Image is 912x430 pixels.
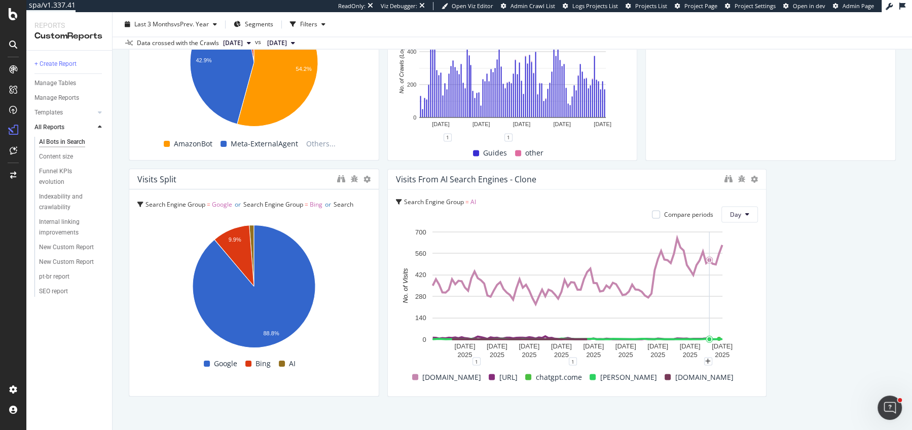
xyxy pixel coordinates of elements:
[289,358,296,370] span: AI
[594,121,611,127] text: [DATE]
[404,198,464,206] span: Search Engine Group
[137,174,176,184] div: Visits Split
[396,226,758,361] svg: A chart.
[286,16,330,32] button: Filters
[422,371,481,383] span: [DOMAIN_NAME]
[34,93,105,103] a: Manage Reports
[525,147,543,159] span: other
[39,257,94,267] div: New Custom Report
[145,200,205,209] span: Search Engine Group
[650,351,665,359] text: 2025
[407,82,416,88] text: 200
[235,200,241,209] span: or
[39,151,73,162] div: Content size
[34,59,105,69] a: + Create Report
[243,200,303,209] span: Search Engine Group
[34,59,77,69] div: + Create Report
[39,286,105,297] a: SEO report
[487,342,507,350] text: [DATE]
[381,2,417,10] div: Viz Debugger:
[572,2,618,10] span: Logs Projects List
[177,214,181,223] span: =
[34,93,79,103] div: Manage Reports
[129,169,379,397] div: Visits SplitSearch Engine Group = GoogleorSearch Engine Group = BingorSearch Engine Group = AIA c...
[263,37,299,49] button: [DATE]
[267,38,287,48] span: 2024 Aug. 19th
[618,351,633,359] text: 2025
[34,122,64,133] div: All Reports
[302,138,340,150] span: Others...
[39,166,105,187] a: Funnel KPIs evolution
[522,351,536,359] text: 2025
[34,20,104,30] div: Reports
[444,133,452,141] div: 1
[229,237,241,243] text: 9.9%
[387,169,767,397] div: Visits from AI Search Engines - CloneSearch Engine Group = AICompare periodsDayA chart.11[DOMAIN_...
[415,293,426,300] text: 280
[39,286,68,297] div: SEO report
[647,342,668,350] text: [DATE]
[470,198,476,206] span: AI
[735,2,776,10] span: Project Settings
[730,210,741,219] span: Day
[183,214,188,223] span: AI
[39,137,85,147] div: AI Bots in Search
[39,257,105,267] a: New Custom Report
[413,114,416,121] text: 0
[465,198,469,206] span: =
[39,217,98,238] div: Internal linking improvements
[679,342,700,350] text: [DATE]
[296,66,311,72] text: 54.2%
[586,351,601,359] text: 2025
[134,20,174,28] span: Last 3 Months
[415,228,426,236] text: 700
[219,37,255,49] button: [DATE]
[300,20,317,28] div: Filters
[310,200,322,209] span: Bing
[535,371,581,383] span: chatgpt.come
[442,2,493,10] a: Open Viz Editor
[34,107,63,118] div: Templates
[137,219,371,356] svg: A chart.
[513,121,530,127] text: [DATE]
[675,2,717,10] a: Project Page
[396,174,536,184] div: Visits from AI Search Engines - Clone
[402,268,409,303] text: No. of Visits
[34,30,104,42] div: CustomReports
[214,358,237,370] span: Google
[725,2,776,10] a: Project Settings
[452,2,493,10] span: Open Viz Editor
[721,206,758,222] button: Day
[223,38,243,48] span: 2025 Sep. 8th
[207,200,210,209] span: =
[684,2,717,10] span: Project Page
[675,371,733,383] span: [DOMAIN_NAME]
[519,342,539,350] text: [DATE]
[350,175,358,182] div: bug
[415,271,426,279] text: 420
[457,351,472,359] text: 2025
[554,351,568,359] text: 2025
[501,2,555,10] a: Admin Crawl List
[843,2,874,10] span: Admin Page
[569,357,577,365] div: 1
[137,38,219,48] div: Data crossed with the Crawls
[407,49,416,55] text: 400
[664,210,713,219] div: Compare periods
[833,2,874,10] a: Admin Page
[263,330,279,336] text: 88.8%
[704,357,712,365] div: plus
[325,200,331,209] span: or
[396,13,629,137] svg: A chart.
[600,371,656,383] span: [PERSON_NAME]
[255,37,263,47] span: vs
[34,78,76,89] div: Manage Tables
[174,138,212,150] span: AmazonBot
[432,121,450,127] text: [DATE]
[626,2,667,10] a: Projects List
[454,342,475,350] text: [DATE]
[337,175,345,183] div: binoculars
[305,200,308,209] span: =
[39,137,105,147] a: AI Bots in Search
